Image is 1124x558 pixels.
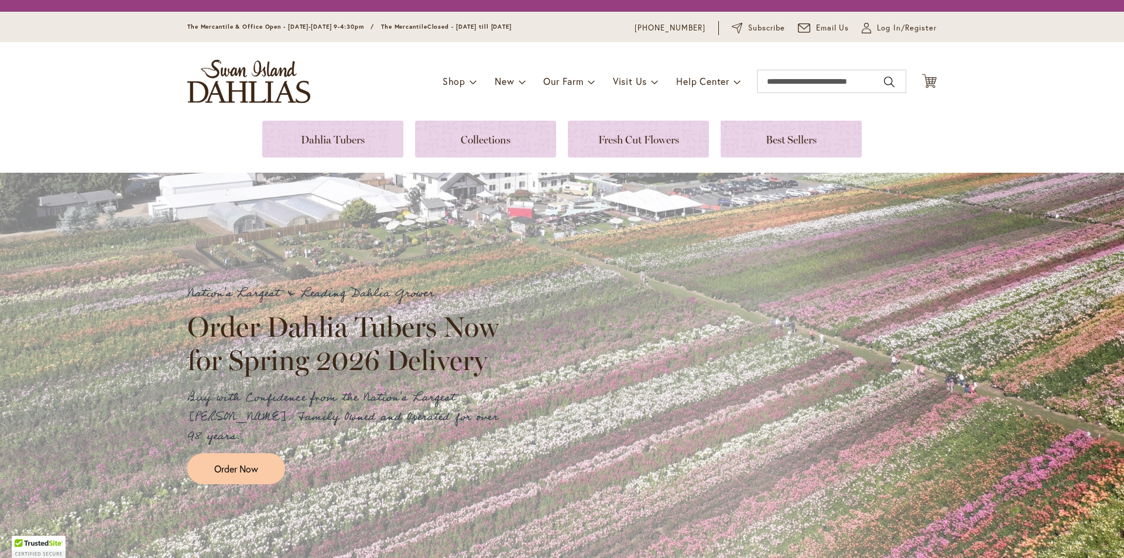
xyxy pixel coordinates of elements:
span: Visit Us [613,75,647,87]
a: Log In/Register [862,22,937,34]
span: New [495,75,514,87]
p: Buy with Confidence from the Nation's Largest [PERSON_NAME]. Family Owned and Operated for over 9... [187,388,509,446]
a: [PHONE_NUMBER] [635,22,705,34]
button: Search [884,73,895,91]
span: Order Now [214,462,258,475]
span: Closed - [DATE] till [DATE] [427,23,512,30]
span: Log In/Register [877,22,937,34]
span: Subscribe [748,22,785,34]
span: Email Us [816,22,849,34]
h2: Order Dahlia Tubers Now for Spring 2026 Delivery [187,310,509,376]
a: store logo [187,60,310,103]
span: Help Center [676,75,729,87]
a: Subscribe [732,22,785,34]
span: The Mercantile & Office Open - [DATE]-[DATE] 9-4:30pm / The Mercantile [187,23,427,30]
span: Shop [443,75,465,87]
a: Order Now [187,453,285,484]
p: Nation's Largest & Leading Dahlia Grower [187,284,509,303]
span: Our Farm [543,75,583,87]
a: Email Us [798,22,849,34]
